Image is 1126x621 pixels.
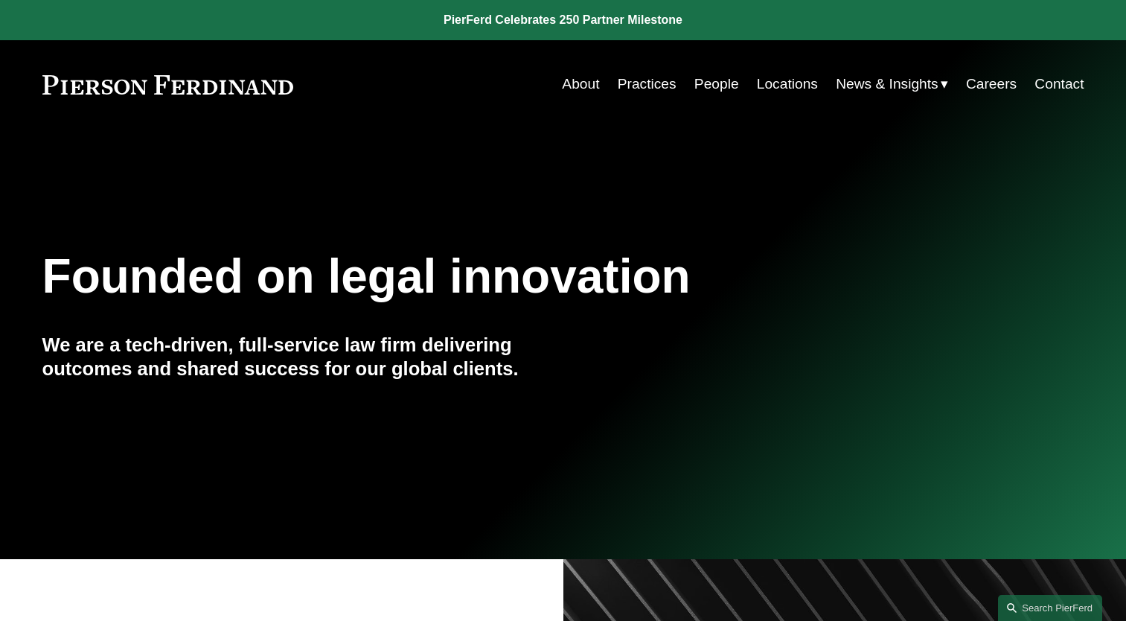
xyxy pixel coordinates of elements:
[562,70,599,98] a: About
[836,70,948,98] a: folder dropdown
[42,249,911,304] h1: Founded on legal innovation
[1034,70,1084,98] a: Contact
[694,70,739,98] a: People
[966,70,1017,98] a: Careers
[618,70,676,98] a: Practices
[757,70,818,98] a: Locations
[42,333,563,381] h4: We are a tech-driven, full-service law firm delivering outcomes and shared success for our global...
[998,595,1102,621] a: Search this site
[836,71,938,98] span: News & Insights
